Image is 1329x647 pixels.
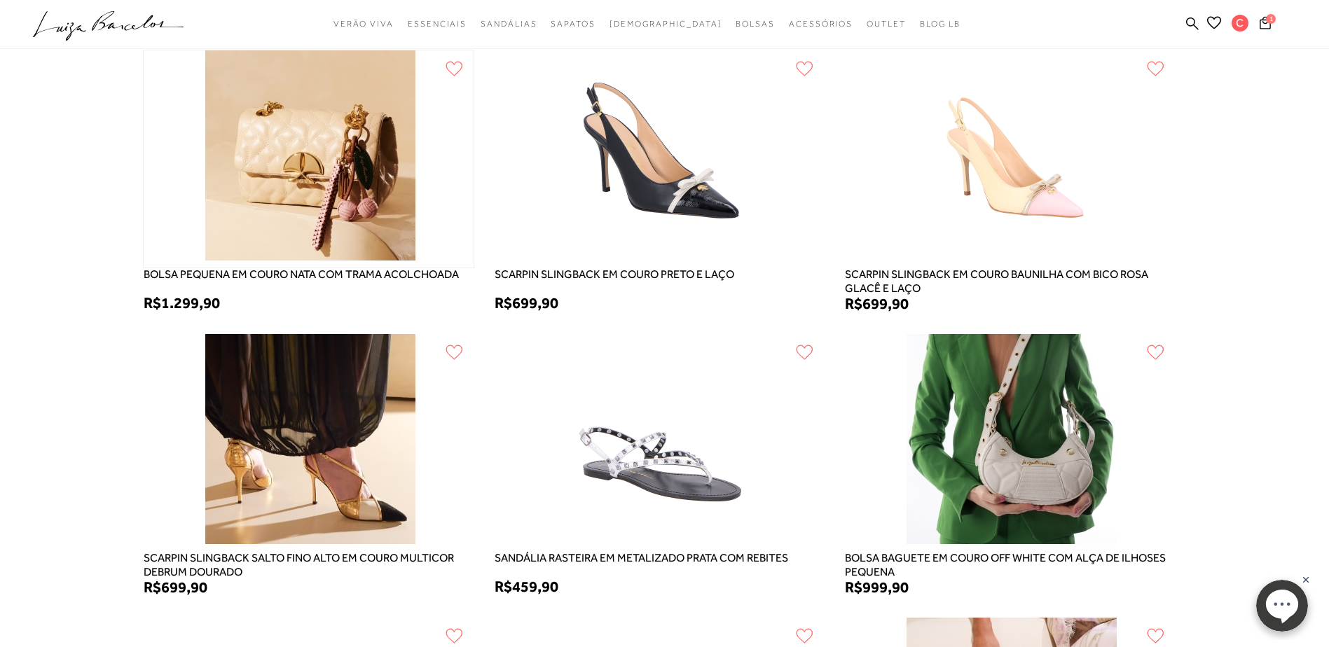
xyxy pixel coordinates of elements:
a: categoryNavScreenReaderText [736,11,775,37]
span: R$1.299,90 [144,293,220,312]
img: SCARPIN SLINGBACK EM COURO PRETO E LAÇO [552,50,766,267]
img: SCARPIN SLINGBACK EM COURO BAUNILHA COM BICO ROSA GLACÊ E LAÇO [903,50,1117,267]
span: Acessórios [789,19,853,29]
a: categoryNavScreenReaderText [867,11,906,37]
span: BOLSA PEQUENA EM COURO NATA COM TRAMA ACOLCHOADA [144,267,459,295]
span: C [1232,15,1248,32]
button: C [1225,14,1255,36]
button: 1 [1255,15,1275,34]
span: 1 [1266,14,1276,24]
a: categoryNavScreenReaderText [789,11,853,37]
img: SANDÁLIA RASTEIRA EM METALIZADO PRATA COM REBITES [552,334,766,551]
a: noSubCategoriesText [610,11,722,37]
a: categoryNavScreenReaderText [481,11,537,37]
span: Essenciais [408,19,467,29]
a: BOLSA PEQUENA EM COURO NATA COM TRAMA ACOLCHOADA [144,269,459,280]
a: BLOG LB [920,11,960,37]
span: Verão Viva [333,19,394,29]
span: R$699,90 [495,293,558,312]
span: SCARPIN SLINGBACK EM COURO PRETO E LAÇO [495,267,734,295]
span: R$699,90 [845,294,909,312]
span: [DEMOGRAPHIC_DATA] [610,19,722,29]
span: BLOG LB [920,19,960,29]
a: BOLSA BAGUETE EM COURO OFF WHITE COM ALÇA DE ILHOSES PEQUENA [845,566,1175,578]
span: R$459,90 [495,577,558,595]
a: SCARPIN SLINGBACK EM COURO BAUNILHA COM BICO ROSA GLACÊ E LAÇO [845,283,1175,294]
a: SCARPIN SLINGBACK EM COURO PRETO E LAÇO [495,269,734,280]
img: BOLSA BAGUETE EM COURO OFF WHITE COM ALÇA DE ILHOSES PEQUENA [903,334,1117,551]
span: R$999,90 [845,578,909,596]
a: SCARPIN SLINGBACK SALTO FINO ALTO EM COURO MULTICOR DEBRUM DOURADO [144,566,474,578]
a: categoryNavScreenReaderText [333,11,394,37]
a: SANDÁLIA RASTEIRA EM METALIZADO PRATA COM REBITES [495,552,788,564]
span: R$699,90 [144,578,207,596]
span: Bolsas [736,19,775,29]
img: BOLSA PEQUENA EM COURO NATA COM TRAMA ACOLCHOADA [202,50,415,267]
span: SANDÁLIA RASTEIRA EM METALIZADO PRATA COM REBITES [495,551,788,579]
span: SCARPIN SLINGBACK EM COURO BAUNILHA COM BICO ROSA GLACÊ E LAÇO [845,267,1175,295]
img: SCARPIN SLINGBACK SALTO FINO ALTO EM COURO MULTICOR DEBRUM DOURADO [202,334,415,551]
a: categoryNavScreenReaderText [408,11,467,37]
span: Sandálias [481,19,537,29]
span: Sapatos [551,19,595,29]
span: Outlet [867,19,906,29]
span: SCARPIN SLINGBACK SALTO FINO ALTO EM COURO MULTICOR DEBRUM DOURADO [144,551,474,579]
a: categoryNavScreenReaderText [551,11,595,37]
span: BOLSA BAGUETE EM COURO OFF WHITE COM ALÇA DE ILHOSES PEQUENA [845,551,1175,579]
